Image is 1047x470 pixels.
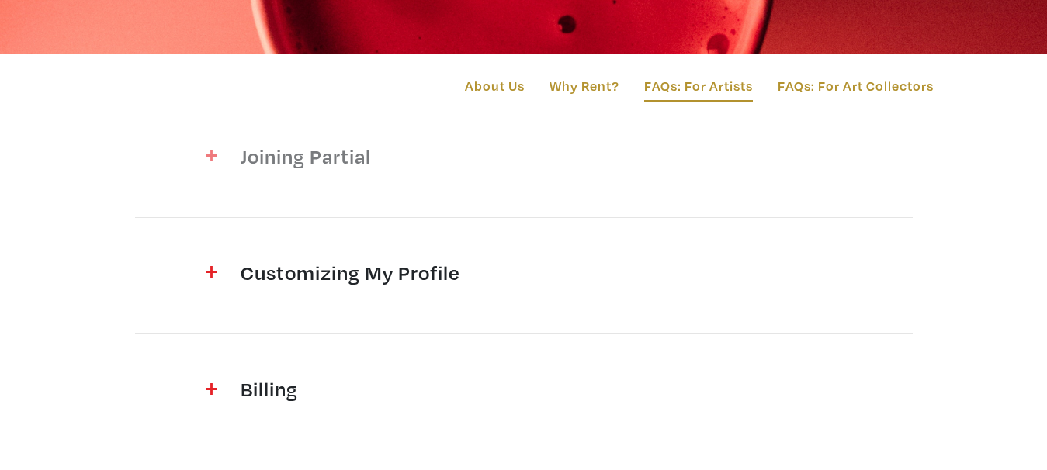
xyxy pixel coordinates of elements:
a: Why Rent? [550,75,619,96]
img: plus.svg [206,150,217,161]
img: plus.svg [206,383,217,395]
h4: Joining Partial [241,143,807,168]
h4: Customizing My Profile [241,260,807,285]
a: About Us [465,75,525,96]
a: FAQs: For Art Collectors [778,75,934,96]
img: plus.svg [206,266,217,278]
h4: Billing [241,376,807,401]
a: FAQs: For Artists [644,75,753,102]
